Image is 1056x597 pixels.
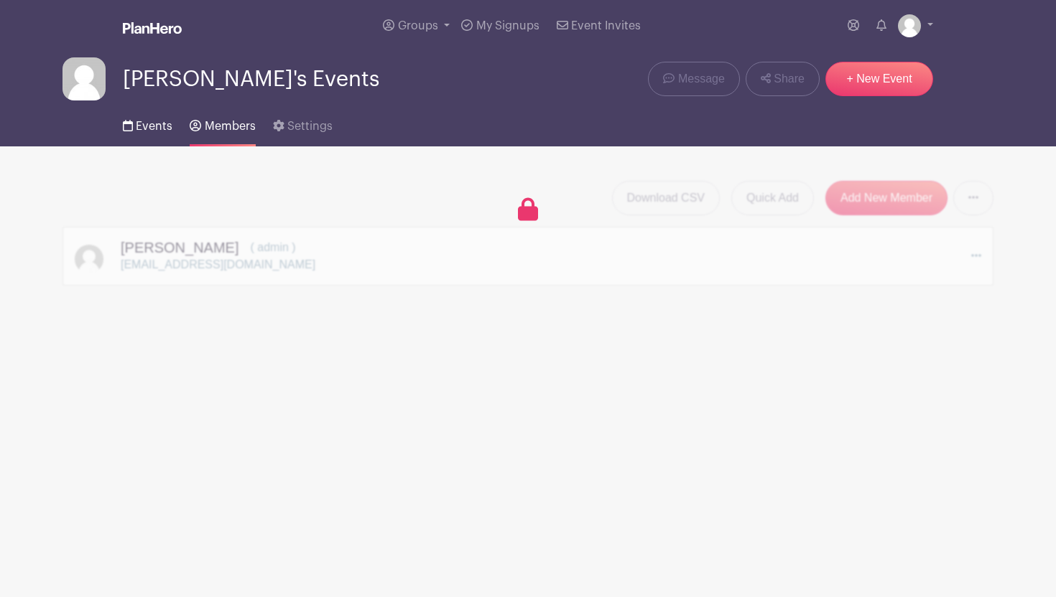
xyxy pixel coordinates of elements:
span: Share [774,70,805,88]
span: Event Invites [571,20,641,32]
span: Settings [287,121,333,132]
a: Message [648,62,739,96]
a: Settings [273,100,333,146]
img: default-ce2991bfa6775e67f084385cd625a349d9dcbb7a52a09fb2fda1e96e2d18dcdb.png [62,57,106,100]
a: Members [190,100,255,146]
span: Message [678,70,725,88]
img: logo_white-6c42ec7e38ccf1d336a20a19083b03d10ae64f83f12c07503d8b9e83406b4c7d.svg [123,22,182,34]
span: My Signups [476,20,539,32]
a: + New Event [825,62,933,96]
span: Events [136,121,172,132]
span: Groups [398,20,438,32]
img: default-ce2991bfa6775e67f084385cd625a349d9dcbb7a52a09fb2fda1e96e2d18dcdb.png [898,14,921,37]
a: Share [746,62,820,96]
span: Members [205,121,256,132]
a: Events [123,100,172,146]
span: [PERSON_NAME]'s Events [123,67,379,91]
